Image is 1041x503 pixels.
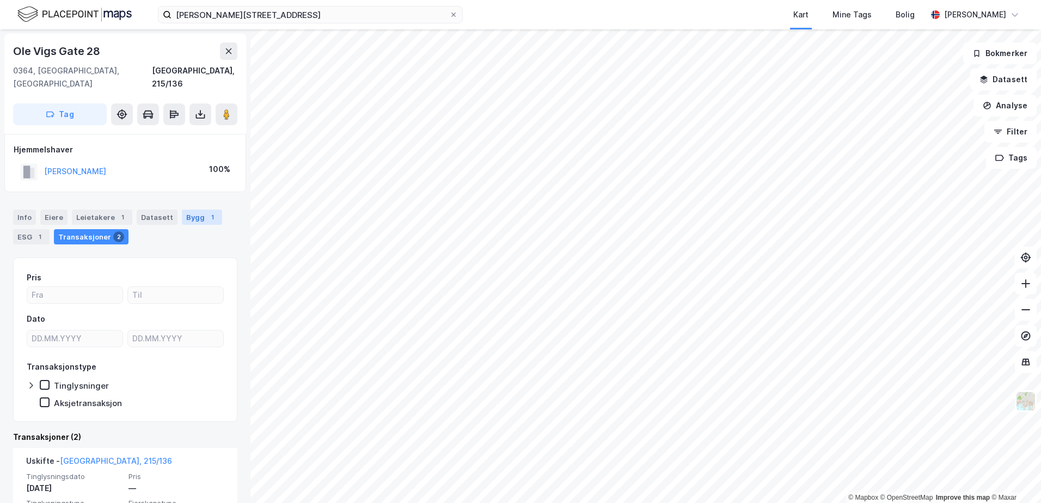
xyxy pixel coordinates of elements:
input: DD.MM.YYYY [128,330,223,347]
img: logo.f888ab2527a4732fd821a326f86c7f29.svg [17,5,132,24]
span: Pris [128,472,224,481]
div: Transaksjoner [54,229,128,244]
button: Tags [986,147,1037,169]
button: Filter [984,121,1037,143]
div: 1 [117,212,128,223]
a: Improve this map [936,494,990,501]
a: Mapbox [848,494,878,501]
button: Tag [13,103,107,125]
button: Datasett [970,69,1037,90]
div: Bygg [182,210,222,225]
div: Hjemmelshaver [14,143,237,156]
iframe: Chat Widget [987,451,1041,503]
a: [GEOGRAPHIC_DATA], 215/136 [60,456,172,465]
div: Eiere [40,210,68,225]
input: Til [128,287,223,303]
button: Bokmerker [963,42,1037,64]
div: Bolig [896,8,915,21]
div: Aksjetransaksjon [54,398,122,408]
div: Kontrollprogram for chat [987,451,1041,503]
div: [PERSON_NAME] [944,8,1006,21]
a: OpenStreetMap [880,494,933,501]
div: [GEOGRAPHIC_DATA], 215/136 [152,64,237,90]
input: DD.MM.YYYY [27,330,123,347]
div: Ole Vigs Gate 28 [13,42,102,60]
input: Fra [27,287,123,303]
div: Transaksjoner (2) [13,431,237,444]
div: Pris [27,271,41,284]
div: Mine Tags [832,8,872,21]
div: 2 [113,231,124,242]
input: Søk på adresse, matrikkel, gårdeiere, leietakere eller personer [172,7,449,23]
div: 1 [34,231,45,242]
div: ESG [13,229,50,244]
div: 0364, [GEOGRAPHIC_DATA], [GEOGRAPHIC_DATA] [13,64,152,90]
div: [DATE] [26,482,122,495]
div: Transaksjonstype [27,360,96,373]
div: Kart [793,8,809,21]
span: Tinglysningsdato [26,472,122,481]
div: — [128,482,224,495]
div: Dato [27,312,45,326]
img: Z [1015,391,1036,412]
div: 100% [209,163,230,176]
div: Datasett [137,210,177,225]
div: Uskifte - [26,455,172,472]
button: Analyse [973,95,1037,116]
div: Info [13,210,36,225]
div: Leietakere [72,210,132,225]
div: Tinglysninger [54,381,109,391]
div: 1 [207,212,218,223]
